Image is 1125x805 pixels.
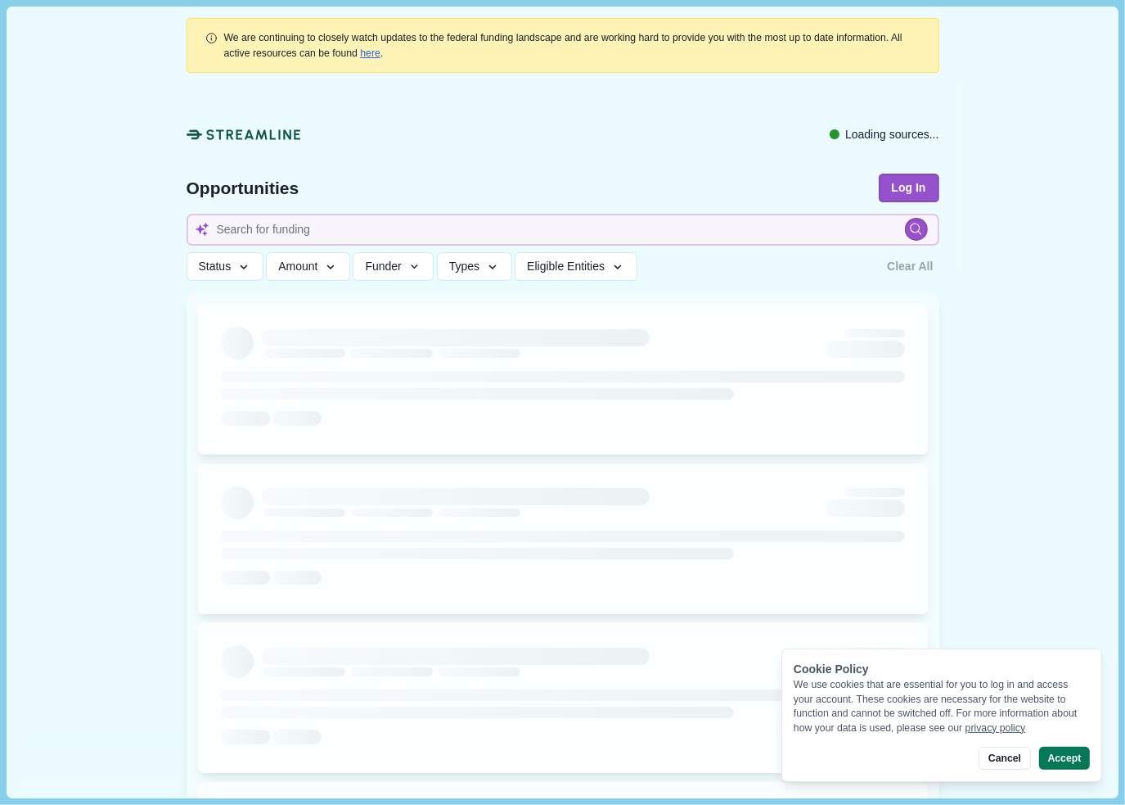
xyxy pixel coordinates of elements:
[187,252,263,281] button: Status
[965,722,1026,734] a: privacy policy
[353,252,434,281] button: Funder
[199,260,232,274] span: Status
[979,747,1030,770] button: Cancel
[845,126,938,143] span: Loading sources...
[365,260,401,274] span: Funder
[360,47,380,59] a: here
[794,663,869,676] span: Cookie Policy
[224,32,902,58] span: We are continuing to closely watch updates to the federal funding landscape and are working hard ...
[881,252,938,281] button: Clear All
[187,179,299,197] span: Opportunities
[879,174,939,202] button: Log In
[224,30,921,61] div: .
[1039,747,1090,770] button: Accept
[278,260,317,274] span: Amount
[794,678,1090,735] div: We use cookies that are essential for you to log in and access your account. These cookies are ne...
[527,260,605,274] span: Eligible Entities
[437,252,512,281] button: Types
[187,214,939,246] input: Search for funding
[266,252,350,281] button: Amount
[449,260,479,274] span: Types
[515,252,637,281] button: Eligible Entities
